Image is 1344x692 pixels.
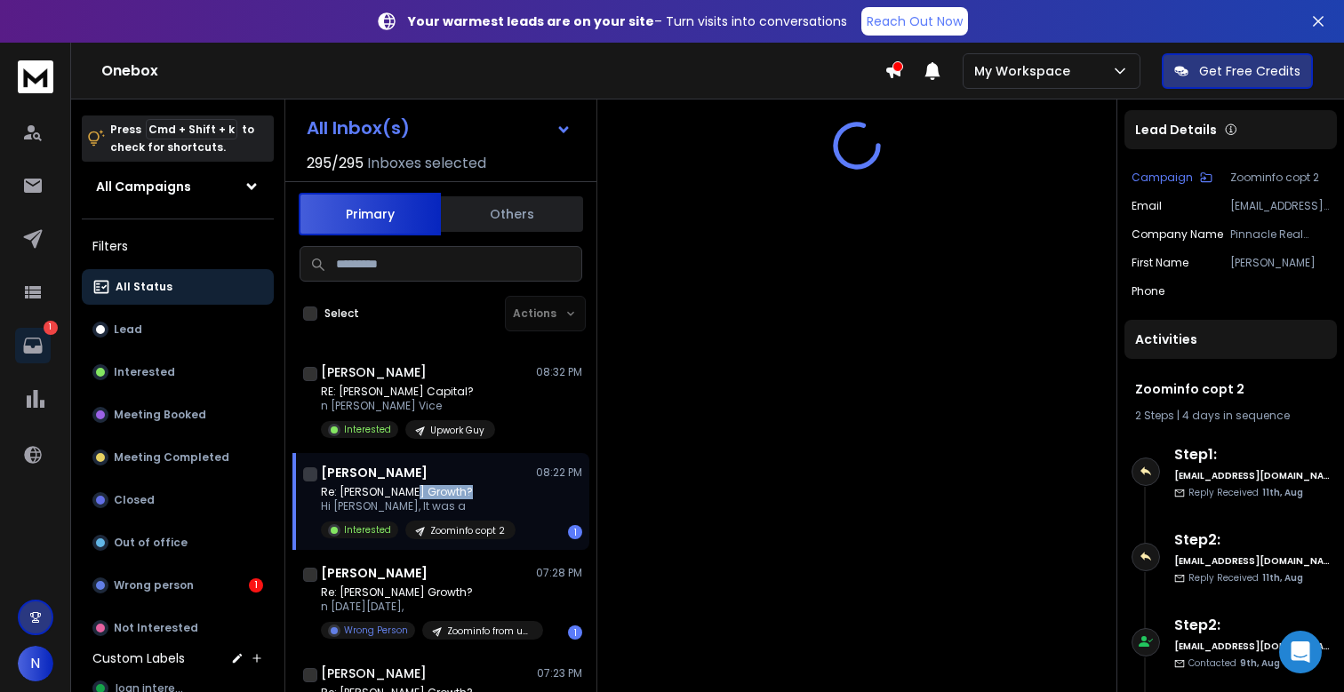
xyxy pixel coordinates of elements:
[82,568,274,603] button: Wrong person1
[408,12,847,30] p: – Turn visits into conversations
[1135,380,1326,398] h1: Zoominfo copt 2
[1188,656,1280,670] p: Contacted
[1174,529,1330,551] h6: Step 2 :
[321,585,534,600] p: Re: [PERSON_NAME] Growth?
[344,624,408,637] p: Wrong Person
[441,195,583,234] button: Others
[321,385,495,399] p: RE: [PERSON_NAME] Capital?
[114,578,194,593] p: Wrong person
[568,625,582,640] div: 1
[1174,640,1330,653] h6: [EMAIL_ADDRESS][DOMAIN_NAME]
[430,524,505,537] p: Zoominfo copt 2
[1132,171,1212,185] button: Campaign
[867,12,963,30] p: Reach Out Now
[249,578,263,593] div: 1
[114,365,175,379] p: Interested
[299,193,441,235] button: Primary
[114,322,142,337] p: Lead
[1135,409,1326,423] div: |
[536,566,582,580] p: 07:28 PM
[18,646,53,681] button: N
[1230,256,1330,270] p: [PERSON_NAME]
[82,312,274,347] button: Lead
[114,408,206,422] p: Meeting Booked
[321,464,428,481] h1: [PERSON_NAME]
[321,363,427,381] h1: [PERSON_NAME]
[430,424,484,437] p: Upwork Guy
[82,525,274,561] button: Out of office
[1199,62,1300,80] p: Get Free Credits
[344,423,391,436] p: Interested
[324,306,359,321] label: Select
[367,153,486,174] h3: Inboxes selected
[15,328,51,363] a: 1
[974,62,1077,80] p: My Workspace
[116,280,172,294] p: All Status
[82,482,274,518] button: Closed
[82,440,274,475] button: Meeting Completed
[1188,571,1303,585] p: Reply Received
[536,465,582,480] p: 08:22 PM
[307,119,410,137] h1: All Inbox(s)
[92,649,185,667] h3: Custom Labels
[1188,486,1303,499] p: Reply Received
[408,12,654,30] strong: Your warmest leads are on your site
[321,600,534,614] p: n [DATE][DATE],
[1124,320,1337,359] div: Activities
[321,564,428,582] h1: [PERSON_NAME]
[114,450,229,465] p: Meeting Completed
[1279,631,1322,673] div: Open Intercom Messenger
[1262,571,1303,585] span: 11th, Aug
[1230,199,1330,213] p: [EMAIL_ADDRESS][DOMAIN_NAME]
[82,354,274,390] button: Interested
[1132,256,1188,270] p: First Name
[82,269,274,305] button: All Status
[82,610,274,646] button: Not Interested
[1162,53,1313,89] button: Get Free Credits
[114,493,155,507] p: Closed
[1135,121,1217,139] p: Lead Details
[861,7,968,36] a: Reach Out Now
[18,60,53,93] img: logo
[114,536,188,550] p: Out of office
[1132,284,1164,298] p: Phone
[344,523,391,537] p: Interested
[1174,444,1330,465] h6: Step 1 :
[568,525,582,539] div: 1
[321,485,516,499] p: Re: [PERSON_NAME] Growth?
[114,621,198,635] p: Not Interested
[1174,554,1330,568] h6: [EMAIL_ADDRESS][DOMAIN_NAME]
[96,178,191,195] h1: All Campaigns
[1132,199,1162,213] p: Email
[82,169,274,204] button: All Campaigns
[1174,615,1330,636] h6: Step 2 :
[82,397,274,433] button: Meeting Booked
[82,234,274,259] h3: Filters
[321,664,427,682] h1: [PERSON_NAME]
[321,399,495,413] p: n [PERSON_NAME] Vice
[536,365,582,379] p: 08:32 PM
[146,119,237,139] span: Cmd + Shift + k
[447,624,532,638] p: Zoominfo from upwork guy maybe its a scam who knows
[110,121,254,156] p: Press to check for shortcuts.
[292,110,586,146] button: All Inbox(s)
[1262,486,1303,499] span: 11th, Aug
[1182,408,1290,423] span: 4 days in sequence
[44,321,58,335] p: 1
[537,666,582,680] p: 07:23 PM
[1230,227,1330,242] p: Pinnacle Real Estate Advisors
[307,153,364,174] span: 295 / 295
[1132,171,1193,185] p: Campaign
[1240,656,1280,670] span: 9th, Aug
[321,499,516,513] p: Hi [PERSON_NAME], It was a
[1132,227,1223,242] p: Company Name
[101,60,884,82] h1: Onebox
[1230,171,1330,185] p: Zoominfo copt 2
[1135,408,1174,423] span: 2 Steps
[1174,469,1330,482] h6: [EMAIL_ADDRESS][DOMAIN_NAME]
